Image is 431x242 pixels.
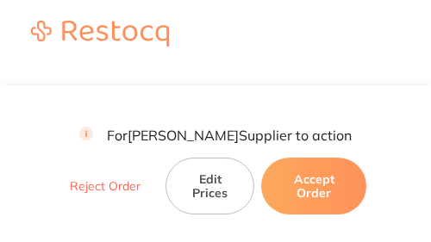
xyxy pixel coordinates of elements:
button: Accept Order [261,158,366,214]
p: For [PERSON_NAME] Supplier to action [79,127,352,143]
button: Edit Prices [166,158,255,214]
button: Reject Order [65,178,146,194]
img: Restocq logo [14,21,186,47]
a: Restocq logo [14,21,186,49]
